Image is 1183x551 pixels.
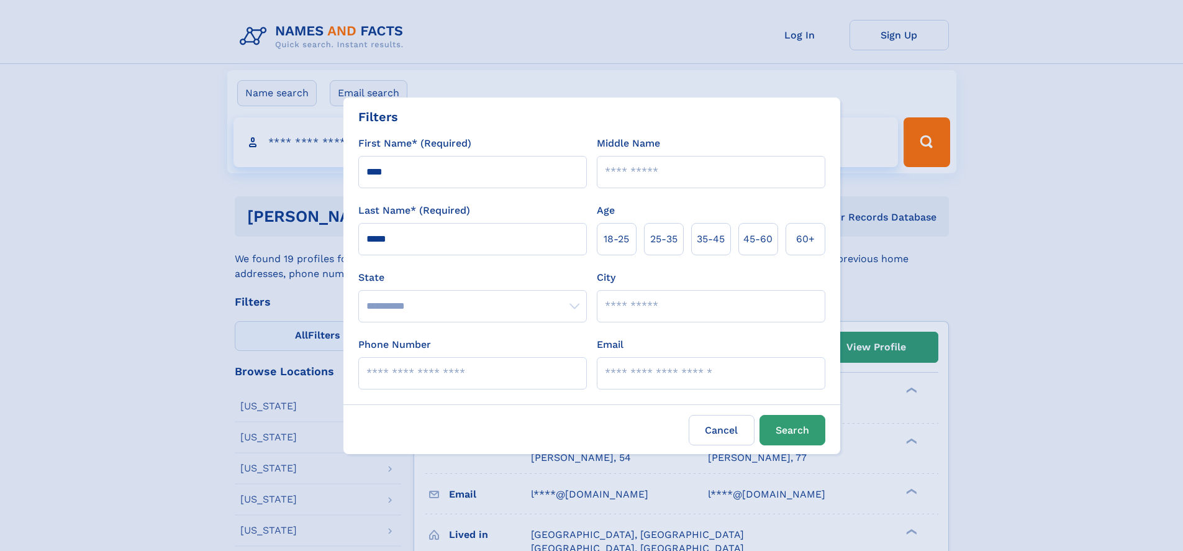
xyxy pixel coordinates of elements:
[743,232,773,247] span: 45‑60
[604,232,629,247] span: 18‑25
[597,203,615,218] label: Age
[796,232,815,247] span: 60+
[597,270,615,285] label: City
[650,232,678,247] span: 25‑35
[358,107,398,126] div: Filters
[597,337,623,352] label: Email
[689,415,755,445] label: Cancel
[597,136,660,151] label: Middle Name
[358,337,431,352] label: Phone Number
[759,415,825,445] button: Search
[358,203,470,218] label: Last Name* (Required)
[697,232,725,247] span: 35‑45
[358,136,471,151] label: First Name* (Required)
[358,270,587,285] label: State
